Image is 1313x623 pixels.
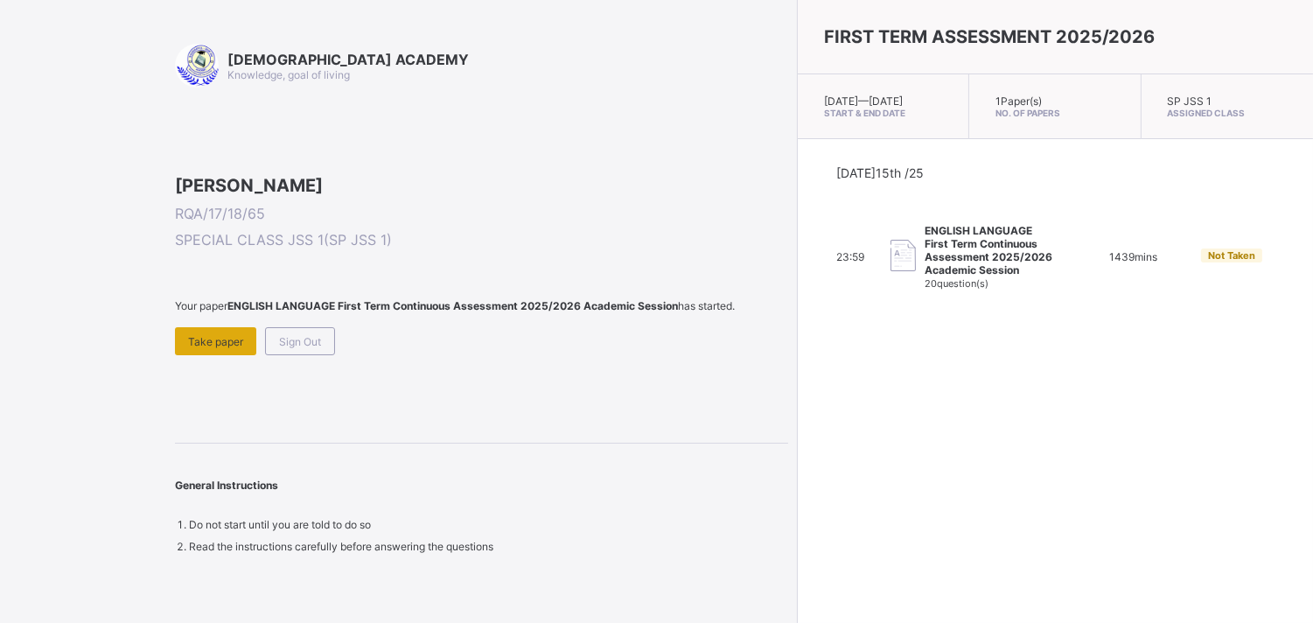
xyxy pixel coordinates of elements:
span: Your paper has started. [175,299,788,312]
span: 1 Paper(s) [995,94,1042,108]
span: No. of Papers [995,108,1114,118]
span: [DEMOGRAPHIC_DATA] ACADEMY [227,51,469,68]
span: Read the instructions carefully before answering the questions [189,540,493,553]
span: Knowledge, goal of living [227,68,350,81]
span: SPECIAL CLASS JSS 1 ( SP JSS 1 ) [175,231,788,248]
span: Sign Out [279,335,321,348]
span: FIRST TERM ASSESSMENT 2025/2026 [824,26,1156,47]
span: Assigned Class [1168,108,1287,118]
span: [DATE] 15th /25 [836,165,924,180]
span: Not Taken [1208,249,1255,262]
span: RQA/17/18/65 [175,205,788,222]
span: 20 question(s) [925,277,988,290]
span: ENGLISH LANGUAGE First Term Continuous Assessment 2025/2026 Academic Session [925,224,1057,276]
span: General Instructions [175,479,278,492]
span: Do not start until you are told to do so [189,518,371,531]
span: [PERSON_NAME] [175,175,788,196]
span: [DATE] — [DATE] [824,94,903,108]
b: ENGLISH LANGUAGE First Term Continuous Assessment 2025/2026 Academic Session [227,299,678,312]
img: take_paper.cd97e1aca70de81545fe8e300f84619e.svg [890,240,916,272]
span: SP JSS 1 [1168,94,1212,108]
span: Take paper [188,335,243,348]
span: 23:59 [836,250,864,263]
span: 1439 mins [1109,250,1157,263]
span: Start & End Date [824,108,942,118]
